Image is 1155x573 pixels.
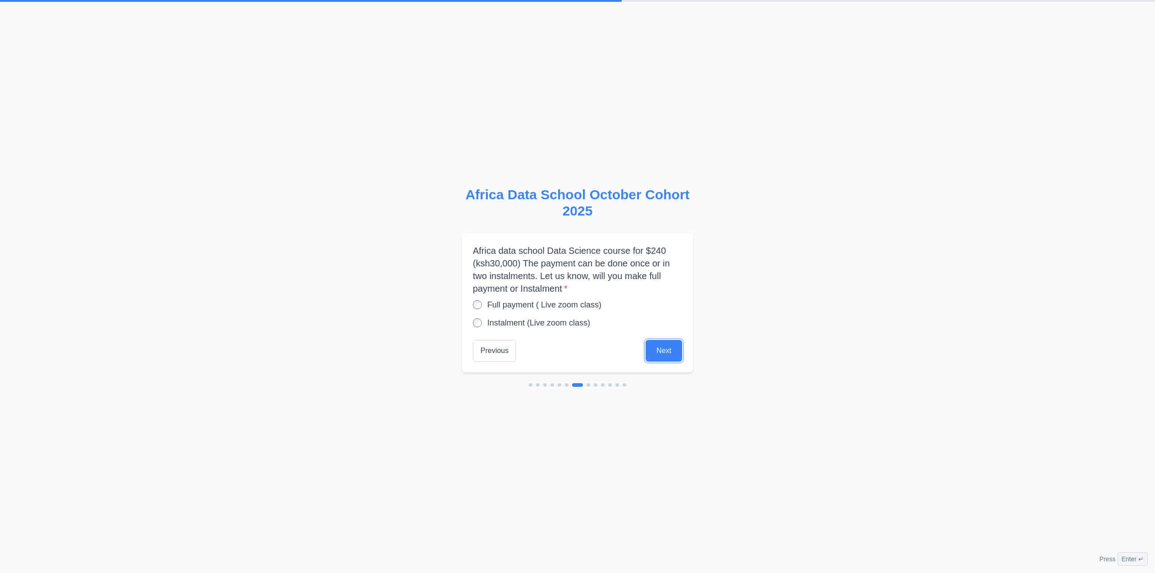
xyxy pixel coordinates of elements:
div: Press [1100,552,1148,566]
label: Africa data school Data Science course for $240 (ksh30,000) The payment can be done once or in tw... [473,244,682,295]
h2: Africa Data School October Cohort 2025 [462,187,693,219]
button: Previous [473,340,516,362]
span: Enter ↵ [1118,552,1148,566]
label: Instalment (Live zoom class) [487,316,590,329]
button: Next [646,340,682,362]
label: Full payment ( Live zoom class) [487,298,601,311]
